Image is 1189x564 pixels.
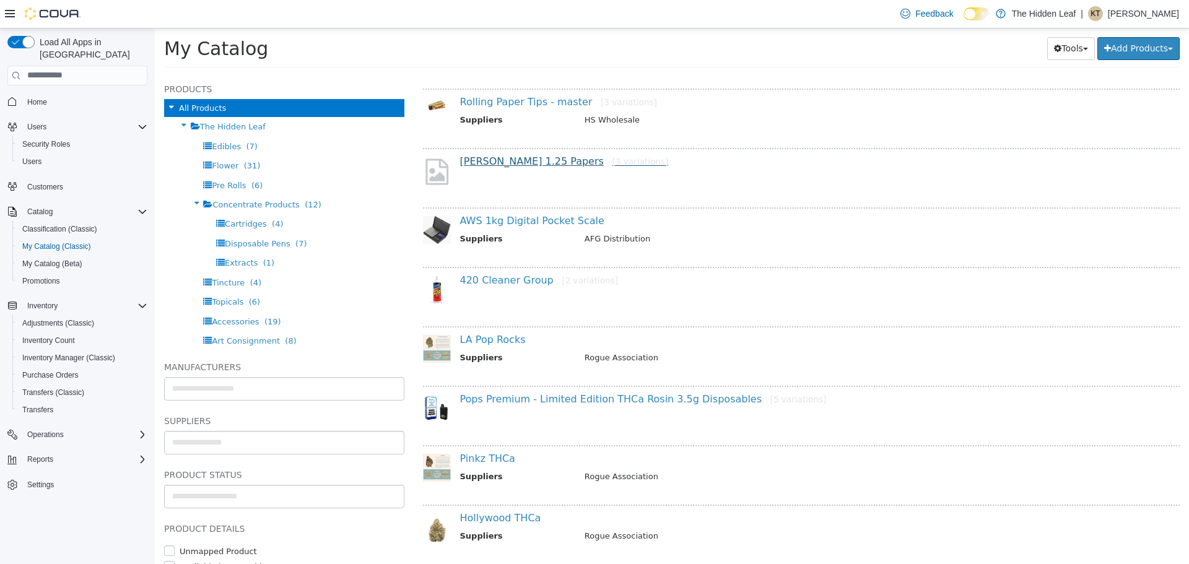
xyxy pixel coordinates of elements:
[17,239,96,254] a: My Catalog (Classic)
[58,171,144,181] span: Concentrate Products
[27,97,47,107] span: Home
[95,249,107,259] span: (4)
[27,430,64,440] span: Operations
[27,480,54,490] span: Settings
[2,475,152,493] button: Settings
[27,207,53,217] span: Catalog
[117,191,128,200] span: (4)
[27,122,46,132] span: Users
[17,402,58,417] a: Transfers
[12,238,152,255] button: My Catalog (Classic)
[22,139,70,149] span: Security Roles
[12,255,152,272] button: My Catalog (Beta)
[22,353,115,363] span: Inventory Manager (Classic)
[12,332,152,349] button: Inventory Count
[57,152,91,162] span: Pre Rolls
[22,119,51,134] button: Users
[305,424,360,436] a: Pinkz THCa
[2,93,152,111] button: Home
[17,154,46,169] a: Users
[305,67,502,79] a: Rolling Paper Tips - master[3 variations]
[7,88,147,526] nav: Complex example
[17,368,84,383] a: Purchase Orders
[892,9,940,32] button: Tools
[12,384,152,401] button: Transfers (Classic)
[12,401,152,419] button: Transfers
[22,427,69,442] button: Operations
[22,204,147,219] span: Catalog
[22,517,102,529] label: Unmapped Product
[17,222,147,236] span: Classification (Classic)
[12,272,152,290] button: Promotions
[2,451,152,468] button: Reports
[268,485,296,519] img: 150
[17,316,147,331] span: Adjustments (Classic)
[12,153,152,170] button: Users
[25,7,81,20] img: Cova
[57,249,90,259] span: Tincture
[91,113,102,123] span: (7)
[22,119,147,134] span: Users
[268,69,296,84] img: 150
[964,20,964,21] span: Dark Mode
[22,532,112,545] label: Available by Dropship
[94,269,105,278] span: (6)
[22,241,91,251] span: My Catalog (Classic)
[17,350,120,365] a: Inventory Manager (Classic)
[22,452,147,467] span: Reports
[407,247,463,257] small: [2 variations]
[22,318,94,328] span: Adjustments (Classic)
[17,368,147,383] span: Purchase Orders
[27,454,53,464] span: Reports
[57,269,89,278] span: Topicals
[915,7,953,20] span: Feedback
[305,186,450,198] a: AWS 1kg Digital Pocket Scale
[17,402,147,417] span: Transfers
[24,75,71,84] span: All Products
[12,220,152,238] button: Classification (Classic)
[1108,6,1179,21] p: [PERSON_NAME]
[420,204,998,220] td: AFG Distribution
[22,298,147,313] span: Inventory
[89,132,106,142] span: (31)
[616,366,672,376] small: [5 variations]
[22,477,59,492] a: Settings
[17,274,65,289] a: Promotions
[22,224,97,234] span: Classification (Classic)
[150,171,167,181] span: (12)
[1088,6,1103,21] div: Kenneth Townsend
[17,385,147,400] span: Transfers (Classic)
[420,501,998,517] td: Rogue Association
[57,308,125,317] span: Art Consignment
[420,323,998,339] td: Rogue Association
[35,36,147,61] span: Load All Apps in [GEOGRAPHIC_DATA]
[97,152,108,162] span: (6)
[9,53,250,68] h5: Products
[2,203,152,220] button: Catalog
[130,308,141,317] span: (8)
[305,484,386,495] a: Hollywood THCa
[22,388,84,397] span: Transfers (Classic)
[110,289,126,298] span: (19)
[70,230,103,239] span: Extracts
[22,452,58,467] button: Reports
[17,316,99,331] a: Adjustments (Classic)
[2,297,152,315] button: Inventory
[22,179,147,194] span: Customers
[141,210,152,220] span: (7)
[268,247,296,275] img: 150
[17,137,147,152] span: Security Roles
[1081,6,1083,21] p: |
[268,306,296,334] img: 150
[305,305,371,317] a: LA Pop Rocks
[17,154,147,169] span: Users
[1012,6,1076,21] p: The Hidden Leaf
[2,426,152,443] button: Operations
[108,230,120,239] span: (1)
[1091,6,1100,21] span: KT
[12,367,152,384] button: Purchase Orders
[420,85,998,101] td: HS Wholesale
[22,336,75,345] span: Inventory Count
[57,113,86,123] span: Edibles
[12,315,152,332] button: Adjustments (Classic)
